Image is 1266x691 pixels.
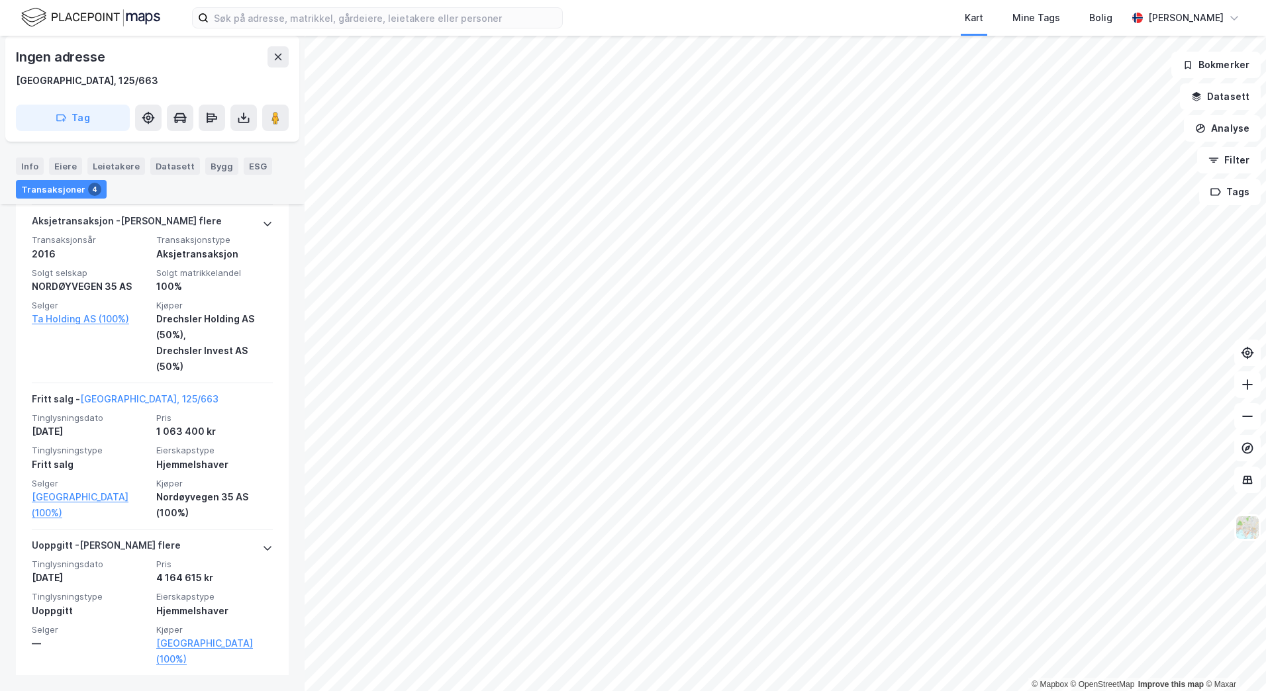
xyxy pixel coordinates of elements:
[1089,10,1112,26] div: Bolig
[32,537,181,559] div: Uoppgitt - [PERSON_NAME] flere
[156,489,273,521] div: Nordøyvegen 35 AS (100%)
[156,234,273,246] span: Transaksjonstype
[1032,680,1068,689] a: Mapbox
[156,311,273,343] div: Drechsler Holding AS (50%),
[16,46,107,68] div: Ingen adresse
[32,234,148,246] span: Transaksjonsår
[32,267,148,279] span: Solgt selskap
[80,393,219,404] a: [GEOGRAPHIC_DATA], 125/663
[1180,83,1261,110] button: Datasett
[965,10,983,26] div: Kart
[32,391,219,412] div: Fritt salg -
[156,603,273,619] div: Hjemmelshaver
[156,591,273,602] span: Eierskapstype
[87,158,145,175] div: Leietakere
[32,279,148,295] div: NORDØYVEGEN 35 AS
[32,559,148,570] span: Tinglysningsdato
[16,180,107,199] div: Transaksjoner
[1200,627,1266,691] div: Kontrollprogram for chat
[32,300,148,311] span: Selger
[1200,627,1266,691] iframe: Chat Widget
[32,412,148,424] span: Tinglysningsdato
[16,73,158,89] div: [GEOGRAPHIC_DATA], 125/663
[16,158,44,175] div: Info
[32,445,148,456] span: Tinglysningstype
[1148,10,1224,26] div: [PERSON_NAME]
[32,635,148,651] div: —
[16,105,130,131] button: Tag
[150,158,200,175] div: Datasett
[21,6,160,29] img: logo.f888ab2527a4732fd821a326f86c7f29.svg
[156,246,273,262] div: Aksjetransaksjon
[156,412,273,424] span: Pris
[156,424,273,439] div: 1 063 400 kr
[32,311,148,327] a: Ta Holding AS (100%)
[1071,680,1135,689] a: OpenStreetMap
[32,489,148,521] a: [GEOGRAPHIC_DATA] (100%)
[156,635,273,667] a: [GEOGRAPHIC_DATA] (100%)
[156,267,273,279] span: Solgt matrikkelandel
[32,603,148,619] div: Uoppgitt
[32,424,148,439] div: [DATE]
[88,183,101,196] div: 4
[156,343,273,375] div: Drechsler Invest AS (50%)
[32,213,222,234] div: Aksjetransaksjon - [PERSON_NAME] flere
[1138,680,1204,689] a: Improve this map
[244,158,272,175] div: ESG
[32,478,148,489] span: Selger
[205,158,238,175] div: Bygg
[1197,147,1261,173] button: Filter
[32,457,148,473] div: Fritt salg
[156,457,273,473] div: Hjemmelshaver
[1199,179,1261,205] button: Tags
[32,591,148,602] span: Tinglysningstype
[1171,52,1261,78] button: Bokmerker
[156,445,273,456] span: Eierskapstype
[32,624,148,635] span: Selger
[1235,515,1260,540] img: Z
[156,300,273,311] span: Kjøper
[32,570,148,586] div: [DATE]
[1184,115,1261,142] button: Analyse
[1012,10,1060,26] div: Mine Tags
[49,158,82,175] div: Eiere
[32,246,148,262] div: 2016
[156,559,273,570] span: Pris
[156,478,273,489] span: Kjøper
[156,570,273,586] div: 4 164 615 kr
[209,8,562,28] input: Søk på adresse, matrikkel, gårdeiere, leietakere eller personer
[156,279,273,295] div: 100%
[156,624,273,635] span: Kjøper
